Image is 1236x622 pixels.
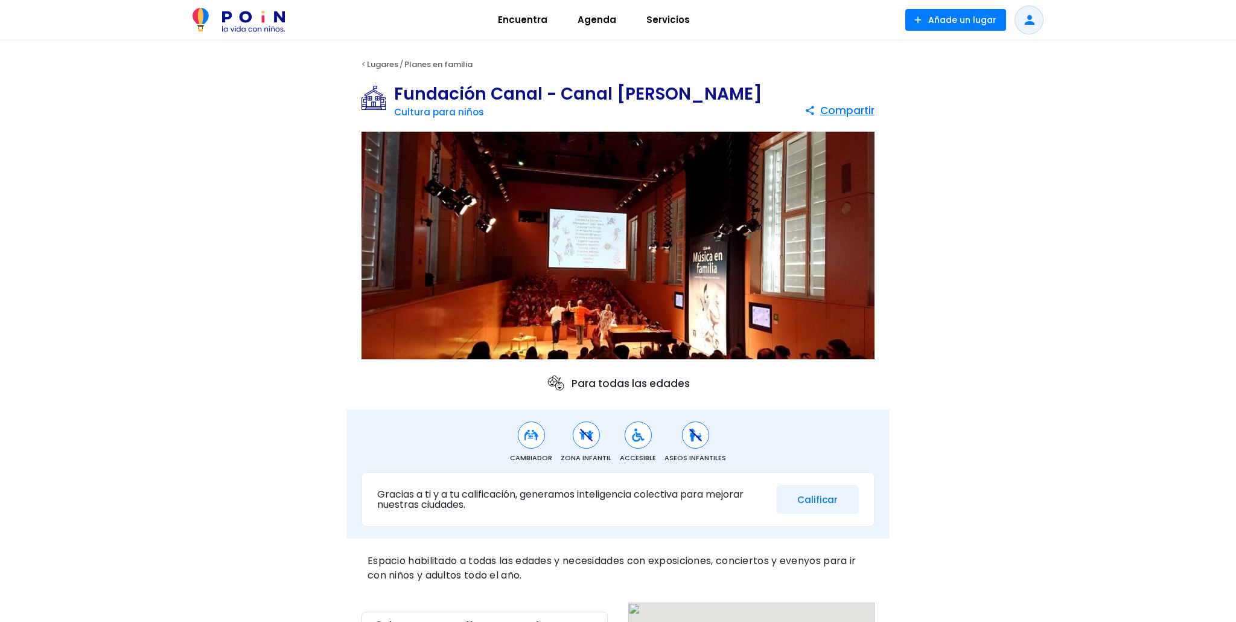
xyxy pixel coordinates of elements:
[776,485,859,515] button: Calificar
[631,428,646,443] img: Accesible
[492,10,553,30] span: Encuentra
[688,428,703,443] img: Aseos infantiles
[620,453,656,463] span: Accesible
[546,374,565,393] img: ages icon
[367,59,398,70] a: Lugares
[346,56,890,74] div: < /
[362,86,394,110] img: Cultura para niños
[804,100,874,121] button: Compartir
[377,489,767,510] p: Gracias a ti y a tu calificación, generamos inteligencia colectiva para mejorar nuestras ciudades.
[641,10,695,30] span: Servicios
[394,106,484,118] a: Cultura para niños
[483,5,562,34] a: Encuentra
[193,8,285,32] img: POiN
[561,453,611,463] span: Zona Infantil
[404,59,473,70] a: Planes en familia
[664,453,726,463] span: Aseos infantiles
[631,5,705,34] a: Servicios
[362,551,874,586] div: Espacio habilitado a todas las edades y necesidades con exposiciones, conciertos y evenyos para i...
[562,5,631,34] a: Agenda
[546,374,690,393] p: Para todas las edades
[524,428,539,443] img: Cambiador
[905,9,1006,31] button: Añade un lugar
[362,132,874,360] img: Fundación Canal - Canal de Isabel II
[579,428,594,443] img: Zona Infantil
[394,86,762,103] h1: Fundación Canal - Canal [PERSON_NAME]
[572,10,622,30] span: Agenda
[510,453,552,463] span: Cambiador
